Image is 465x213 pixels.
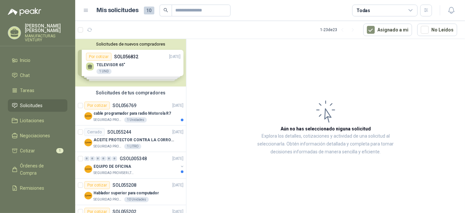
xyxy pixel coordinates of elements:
[20,102,43,109] span: Solicitudes
[75,87,186,99] div: Solicitudes de tus compradores
[112,103,136,108] p: SOL056769
[8,84,67,97] a: Tareas
[417,24,457,36] button: No Leídos
[75,39,186,87] div: Solicitudes de nuevos compradoresPor cotizarSOL056832[DATE] TELEVISOR 65"1 UNDPor cotizarSOL05682...
[94,144,123,149] p: SEGURIDAD PROVISER LTDA
[8,99,67,112] a: Solicitudes
[75,99,186,126] a: Por cotizarSOL056769[DATE] Company Logocable programador para radio Motorola R7SEGURIDAD PROVISER...
[97,6,139,15] h1: Mis solicitudes
[84,112,92,120] img: Company Logo
[8,160,67,179] a: Órdenes de Compra
[84,139,92,146] img: Company Logo
[172,103,183,109] p: [DATE]
[84,128,105,136] div: Cerrado
[94,190,159,196] p: Hablador superior para computador
[172,129,183,135] p: [DATE]
[8,8,41,16] img: Logo peakr
[94,197,123,202] p: SEGURIDAD PROVISER LTDA
[8,182,67,194] a: Remisiones
[281,125,371,132] h3: Aún no has seleccionado niguna solicitud
[8,54,67,67] a: Inicio
[94,137,175,143] p: ACEITE PROTECTOR CONTRA LA CORROSION - PARA LIMPIEZA DE ARMAMENTO
[172,182,183,188] p: [DATE]
[8,69,67,82] a: Chat
[20,147,35,154] span: Cotizar
[124,117,147,123] div: 1 Unidades
[20,132,50,139] span: Negociaciones
[84,192,92,200] img: Company Logo
[84,165,92,173] img: Company Logo
[20,87,35,94] span: Tareas
[20,57,31,64] span: Inicio
[95,156,100,161] div: 0
[101,156,106,161] div: 0
[78,42,183,47] button: Solicitudes de nuevos compradores
[94,110,171,117] p: cable programador para radio Motorola R7
[320,25,358,35] div: 1 - 23 de 23
[8,197,67,209] a: Configuración
[112,183,136,187] p: SOL055208
[124,197,149,202] div: 10 Unidades
[84,181,110,189] div: Por cotizar
[252,132,400,156] p: Explora los detalles, cotizaciones y actividad de una solicitud al seleccionarla. Obtén informaci...
[144,7,154,14] span: 10
[8,129,67,142] a: Negociaciones
[172,156,183,162] p: [DATE]
[107,130,131,134] p: SOL055244
[20,117,44,124] span: Licitaciones
[164,8,168,12] span: search
[25,24,67,33] p: [PERSON_NAME] [PERSON_NAME]
[363,24,412,36] button: Asignado a mi
[20,162,61,177] span: Órdenes de Compra
[25,34,67,42] p: MANUFACTURAS VENTURY
[84,156,89,161] div: 0
[75,179,186,205] a: Por cotizarSOL055208[DATE] Company LogoHablador superior para computadorSEGURIDAD PROVISER LTDA10...
[94,117,123,123] p: SEGURIDAD PROVISER LTDA
[107,156,112,161] div: 0
[120,156,147,161] p: GSOL005348
[84,155,185,176] a: 0 0 0 0 0 0 GSOL005348[DATE] Company LogoEQUIPO DE OFICINASEGURIDAD PROVISER LTDA
[75,126,186,152] a: CerradoSOL055244[DATE] Company LogoACEITE PROTECTOR CONTRA LA CORROSION - PARA LIMPIEZA DE ARMAME...
[124,144,141,149] div: 1 LITRO
[94,170,135,176] p: SEGURIDAD PROVISER LTDA
[56,148,63,153] span: 1
[84,102,110,109] div: Por cotizar
[90,156,95,161] div: 0
[20,184,44,192] span: Remisiones
[112,156,117,161] div: 0
[8,114,67,127] a: Licitaciones
[356,7,370,14] div: Todas
[94,164,131,170] p: EQUIPO DE OFICINA
[20,72,30,79] span: Chat
[8,145,67,157] a: Cotizar1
